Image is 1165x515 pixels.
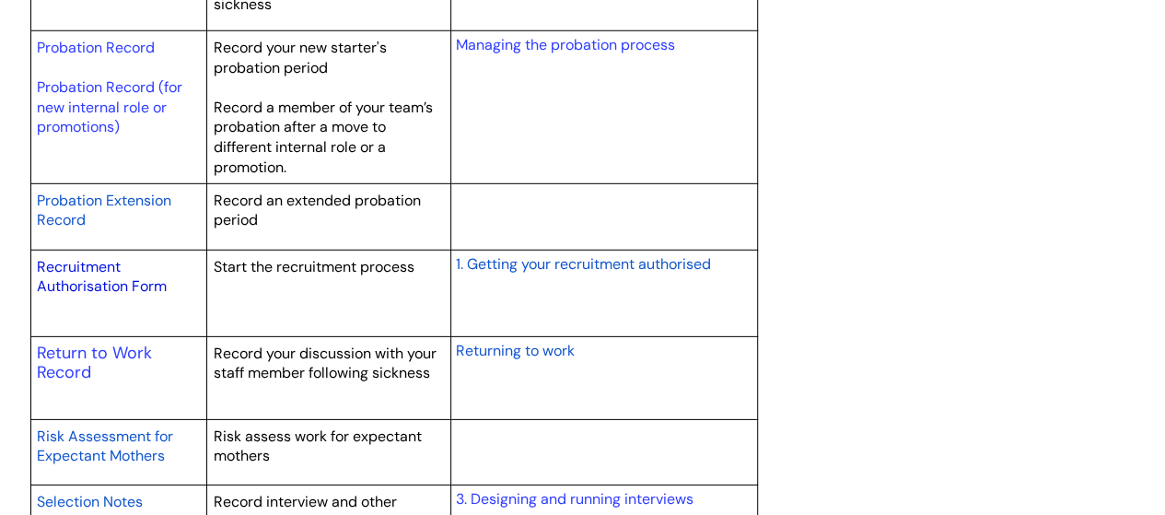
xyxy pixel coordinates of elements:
a: Managing the probation process [455,35,674,54]
a: 1. Getting your recruitment authorised [455,252,710,275]
span: Record a member of your team’s probation after a move to different internal role or a promotion. [214,98,433,177]
span: Risk assess work for expectant mothers [214,427,422,466]
a: Selection Notes [37,490,143,512]
a: Probation Extension Record [37,189,171,231]
span: Probation Extension Record [37,191,171,230]
span: Risk Assessment for Expectant Mothers [37,427,173,466]
a: Recruitment Authorisation Form [37,257,167,297]
a: Return to Work Record [37,342,152,384]
span: Returning to work [455,341,574,360]
a: Returning to work [455,339,574,361]
span: Record your new starter's probation period [214,38,387,77]
a: Probation Record [37,38,155,57]
a: 3. Designing and running interviews [455,489,693,509]
span: Selection Notes [37,492,143,511]
span: Record an extended probation period [214,191,421,230]
span: 1. Getting your recruitment authorised [455,254,710,274]
a: Probation Record (for new internal role or promotions) [37,77,182,136]
a: Risk Assessment for Expectant Mothers [37,425,173,467]
span: Record your discussion with your staff member following sickness [214,344,437,383]
span: Start the recruitment process [214,257,414,276]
